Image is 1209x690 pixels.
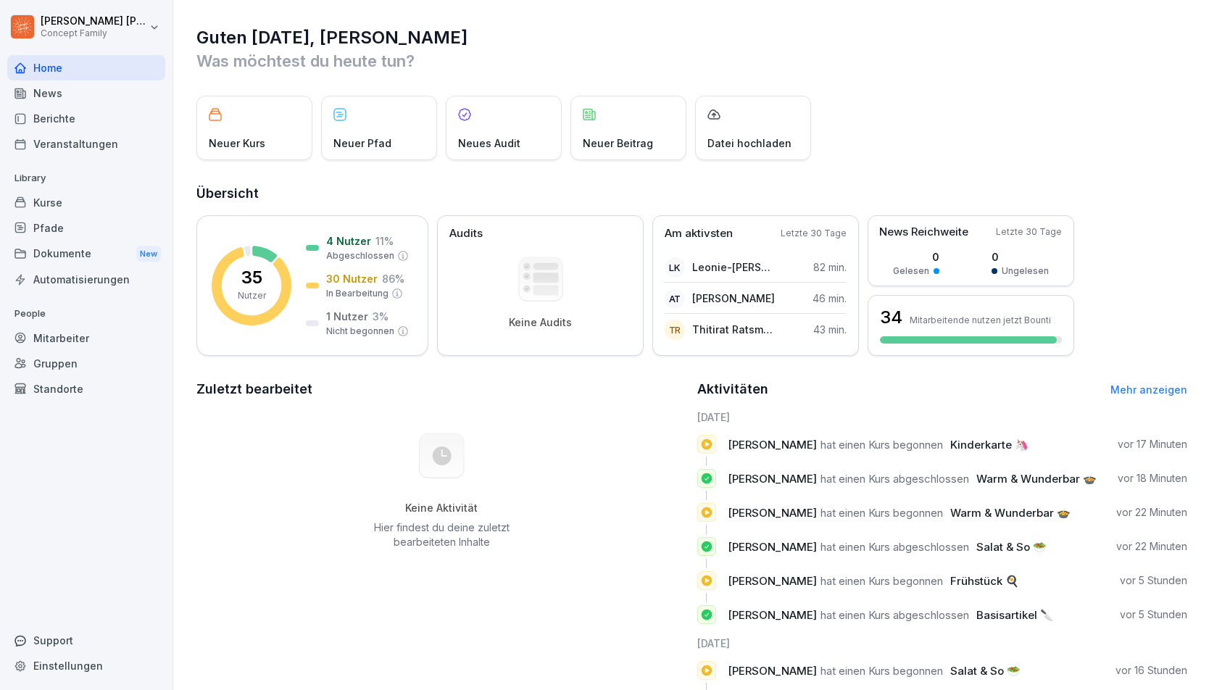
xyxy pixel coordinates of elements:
h2: Aktivitäten [697,379,768,399]
p: Neuer Pfad [333,136,391,151]
a: Standorte [7,376,165,402]
span: hat einen Kurs begonnen [820,506,943,520]
p: 86 % [382,271,404,286]
h6: [DATE] [697,410,1188,425]
p: 35 [241,269,262,286]
a: Kurse [7,190,165,215]
p: Neues Audit [458,136,520,151]
span: Salat & So 🥗 [976,540,1047,554]
h3: 34 [880,305,902,330]
span: hat einen Kurs abgeschlossen [820,472,969,486]
div: LK [665,257,685,278]
p: 11 % [375,233,394,249]
span: hat einen Kurs begonnen [820,664,943,678]
p: 0 [992,249,1049,265]
div: New [136,246,161,262]
p: Nutzer [238,289,266,302]
p: [PERSON_NAME] [PERSON_NAME] [41,15,146,28]
span: [PERSON_NAME] [728,664,817,678]
a: Berichte [7,106,165,131]
p: Nicht begonnen [326,325,394,338]
div: Dokumente [7,241,165,267]
p: 82 min. [813,259,847,275]
span: [PERSON_NAME] [728,506,817,520]
span: [PERSON_NAME] [728,574,817,588]
h2: Übersicht [196,183,1187,204]
span: [PERSON_NAME] [728,438,817,452]
h1: Guten [DATE], [PERSON_NAME] [196,26,1187,49]
p: Datei hochladen [707,136,792,151]
p: Concept Family [41,28,146,38]
a: DokumenteNew [7,241,165,267]
p: News Reichweite [879,224,968,241]
p: Abgeschlossen [326,249,394,262]
span: hat einen Kurs abgeschlossen [820,540,969,554]
a: Veranstaltungen [7,131,165,157]
p: Keine Audits [509,316,572,329]
p: Thitirat Ratsmee [692,322,776,337]
a: Einstellungen [7,653,165,678]
p: Gelesen [893,265,929,278]
p: Audits [449,225,483,242]
p: vor 22 Minuten [1116,505,1187,520]
p: 3 % [373,309,389,324]
span: hat einen Kurs begonnen [820,438,943,452]
span: Basisartikel 🔪 [976,608,1054,622]
p: Am aktivsten [665,225,733,242]
a: Mehr anzeigen [1110,383,1187,396]
a: Automatisierungen [7,267,165,292]
p: Letzte 30 Tage [996,225,1062,238]
p: vor 18 Minuten [1118,471,1187,486]
p: Ungelesen [1002,265,1049,278]
p: In Bearbeitung [326,287,389,300]
h2: Zuletzt bearbeitet [196,379,687,399]
span: Frühstück 🍳 [950,574,1019,588]
p: 46 min. [813,291,847,306]
a: Home [7,55,165,80]
span: Salat & So 🥗 [950,664,1021,678]
p: Mitarbeitende nutzen jetzt Bounti [910,315,1051,325]
p: vor 17 Minuten [1118,437,1187,452]
span: [PERSON_NAME] [728,608,817,622]
span: hat einen Kurs abgeschlossen [820,608,969,622]
p: [PERSON_NAME] [692,291,775,306]
a: Mitarbeiter [7,325,165,351]
h6: [DATE] [697,636,1188,651]
p: Was möchtest du heute tun? [196,49,1187,72]
a: Gruppen [7,351,165,376]
span: Warm & Wunderbar 🍲 [976,472,1097,486]
p: Leonie-[PERSON_NAME] [692,259,776,275]
p: vor 5 Stunden [1120,607,1187,622]
p: vor 5 Stunden [1120,573,1187,588]
span: hat einen Kurs begonnen [820,574,943,588]
p: 0 [893,249,939,265]
p: 43 min. [813,322,847,337]
h5: Keine Aktivität [368,502,515,515]
span: [PERSON_NAME] [728,472,817,486]
span: Kinderkarte 🦄 [950,438,1029,452]
p: Library [7,167,165,190]
p: People [7,302,165,325]
p: vor 16 Stunden [1115,663,1187,678]
div: AT [665,288,685,309]
a: News [7,80,165,106]
p: Letzte 30 Tage [781,227,847,240]
p: vor 22 Minuten [1116,539,1187,554]
a: Pfade [7,215,165,241]
p: Neuer Kurs [209,136,265,151]
p: 1 Nutzer [326,309,368,324]
div: Support [7,628,165,653]
div: TR [665,320,685,340]
p: 30 Nutzer [326,271,378,286]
